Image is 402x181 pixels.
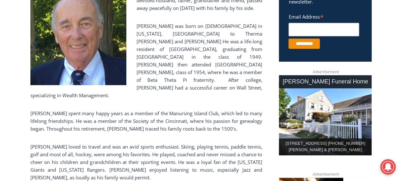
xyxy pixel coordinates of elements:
label: Email Address [288,10,359,22]
div: [STREET_ADDRESS] [PHONE_NUMBER] [PERSON_NAME] & [PERSON_NAME] [279,138,372,156]
span: Advertisement [306,69,345,75]
p: [PERSON_NAME] was born on [DEMOGRAPHIC_DATA] in [US_STATE], [GEOGRAPHIC_DATA] to Therma [PERSON_N... [30,22,262,99]
a: Open Tues. - Sun. [PHONE_NUMBER] [0,65,64,80]
span: Open Tues. - Sun. [PHONE_NUMBER] [2,66,63,90]
span: Advertisement [306,171,345,177]
a: Intern @ [DOMAIN_NAME] [154,62,310,80]
div: "I learned about the history of a place I’d honestly never considered even as a resident of [GEOG... [162,0,302,62]
div: Located at [STREET_ADDRESS][PERSON_NAME] [66,40,91,77]
p: [PERSON_NAME] spent many happy years as a member of the Manursing Island Club, which led to many ... [30,109,262,133]
div: [PERSON_NAME] Funeral Home [279,75,372,88]
span: Intern @ [DOMAIN_NAME] [167,64,296,78]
